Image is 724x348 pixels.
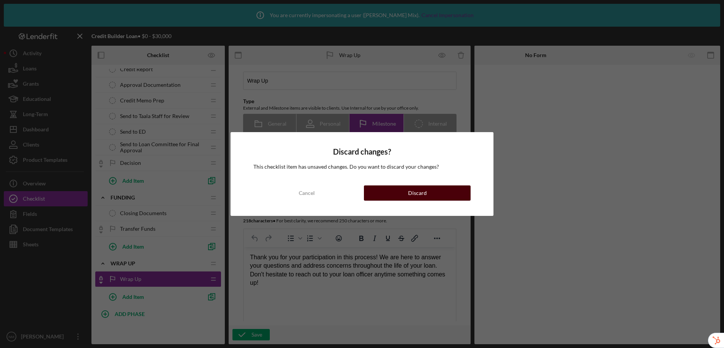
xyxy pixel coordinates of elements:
h4: Discard changes? [253,147,471,156]
div: This checklist item has unsaved changes. Do you want to discard your changes? [253,164,471,170]
body: Rich Text Area. Press ALT-0 for help. [6,6,206,40]
button: Cancel [253,185,360,201]
div: Cancel [299,185,315,201]
div: Thank you for your participation in this process! We are here to answer your questions and addres... [6,6,206,40]
button: Discard [364,185,471,201]
div: Thank you for your participation in this process! Please feel free to reach out at any point duri... [6,6,206,23]
div: Discard [408,185,427,201]
body: Rich Text Area. Press ALT-0 for help. [6,6,206,23]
